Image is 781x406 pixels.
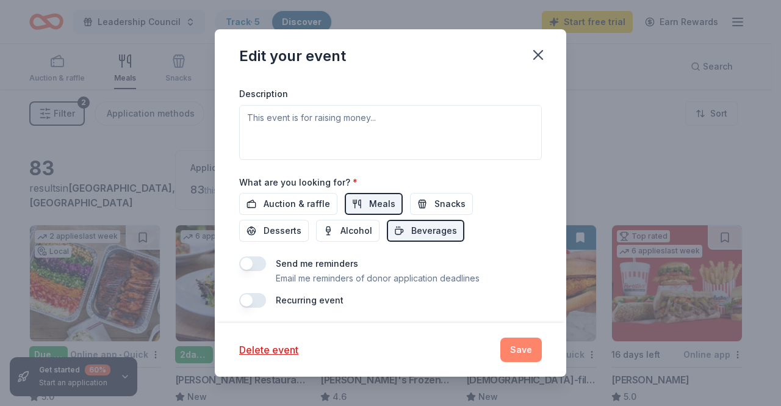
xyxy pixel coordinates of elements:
[239,343,298,357] button: Delete event
[410,193,473,215] button: Snacks
[316,220,380,242] button: Alcohol
[276,258,358,269] label: Send me reminders
[239,88,288,100] label: Description
[276,271,480,286] p: Email me reminders of donor application deadlines
[264,197,330,211] span: Auction & raffle
[264,223,301,238] span: Desserts
[340,223,372,238] span: Alcohol
[276,295,344,305] label: Recurring event
[239,46,346,66] div: Edit your event
[239,193,337,215] button: Auction & raffle
[434,197,466,211] span: Snacks
[239,220,309,242] button: Desserts
[387,220,464,242] button: Beverages
[239,176,358,189] label: What are you looking for?
[345,193,403,215] button: Meals
[500,338,542,362] button: Save
[411,223,457,238] span: Beverages
[369,197,395,211] span: Meals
